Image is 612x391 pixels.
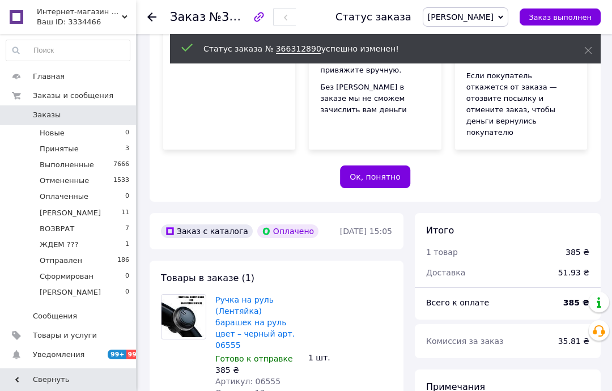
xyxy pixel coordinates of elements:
[161,273,254,283] span: Товары в заказе (1)
[33,91,113,101] span: Заказы и сообщения
[215,295,295,350] a: Ручка на руль (Лентяйка) барашек на руль цвет – черный арт. 06555
[40,271,93,282] span: Сформирован
[161,224,253,238] div: Заказ с каталога
[161,296,206,337] img: Ручка на руль (Лентяйка) барашек на руль цвет – черный арт. 06555
[33,311,77,321] span: Сообщения
[40,224,74,234] span: ВОЗВРАТ
[117,256,129,266] span: 186
[33,330,97,341] span: Товары и услуги
[426,225,454,236] span: Итого
[40,208,101,218] span: [PERSON_NAME]
[40,144,79,154] span: Принятые
[209,10,290,24] span: №
[33,350,84,360] span: Уведомления
[551,260,596,285] div: 51.93 ₴
[563,298,589,307] b: 385 ₴
[125,287,129,297] span: 0
[428,12,494,22] span: [PERSON_NAME]
[113,160,129,170] span: 7666
[125,224,129,234] span: 7
[558,337,589,346] span: 35.81 ₴
[40,256,82,266] span: Отправлен
[126,350,145,359] span: 99+
[426,337,504,346] span: Комиссия за заказ
[215,354,293,363] span: Готово к отправке
[340,165,410,188] button: Ок, понятно
[426,248,458,257] span: 1 товар
[6,40,130,61] input: Поиск
[320,82,430,116] div: Без [PERSON_NAME] в заказе мы не сможем зачислить вам деньги
[215,377,280,386] span: Артикул: 06555
[40,240,78,250] span: ЖДЕМ ???
[40,287,101,297] span: [PERSON_NAME]
[40,176,89,186] span: Отмененные
[37,17,136,27] div: Ваш ID: 3334466
[335,11,411,23] div: Статус заказа
[340,227,392,236] time: [DATE] 15:05
[203,43,556,54] div: Статус заказа № успешно изменен!
[40,160,94,170] span: Выполненные
[40,128,65,138] span: Новые
[566,246,589,258] div: 385 ₴
[113,176,129,186] span: 1533
[108,350,126,359] span: 99+
[520,8,601,25] button: Заказ выполнен
[170,10,206,24] span: Заказ
[33,71,65,82] span: Главная
[37,7,122,17] span: Интернет-магазин "Magnit"
[125,271,129,282] span: 0
[125,128,129,138] span: 0
[529,13,592,22] span: Заказ выполнен
[466,70,576,138] div: Если покупатель откажется от заказа — отозвите посылку и отмените заказ, чтобы деньги вернулись п...
[304,350,397,365] div: 1 шт.
[426,298,489,307] span: Всего к оплате
[215,364,299,376] div: 385 ₴
[40,192,88,202] span: Оплаченные
[426,268,465,277] span: Доставка
[33,110,61,120] span: Заказы
[121,208,129,218] span: 11
[147,11,156,23] div: Вернуться назад
[125,144,129,154] span: 3
[125,240,129,250] span: 1
[257,224,318,238] div: Оплачено
[125,192,129,202] span: 0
